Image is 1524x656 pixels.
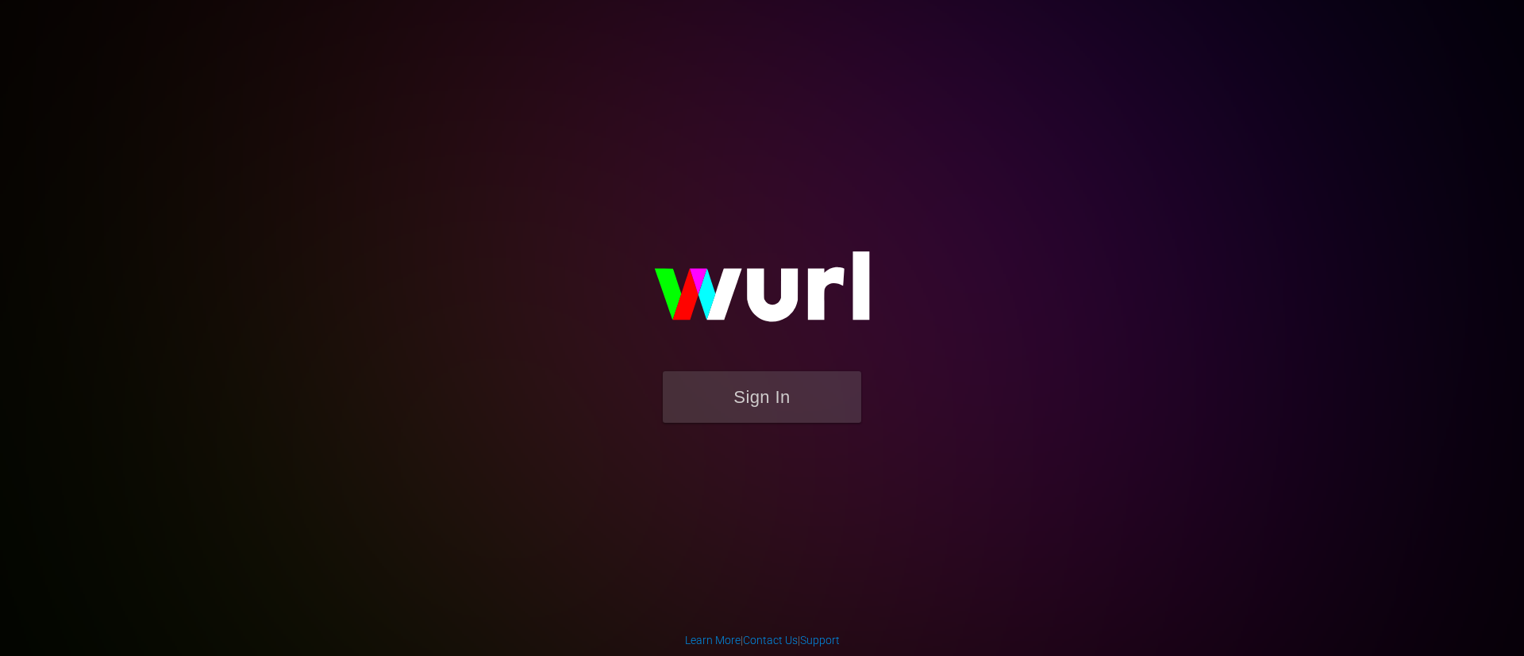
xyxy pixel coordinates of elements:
a: Support [800,634,840,646]
img: wurl-logo-on-black-223613ac3d8ba8fe6dc639794a292ebdb59501304c7dfd60c99c58986ef67473.svg [603,217,921,371]
a: Contact Us [743,634,798,646]
a: Learn More [685,634,741,646]
button: Sign In [663,371,861,423]
div: | | [685,632,840,648]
